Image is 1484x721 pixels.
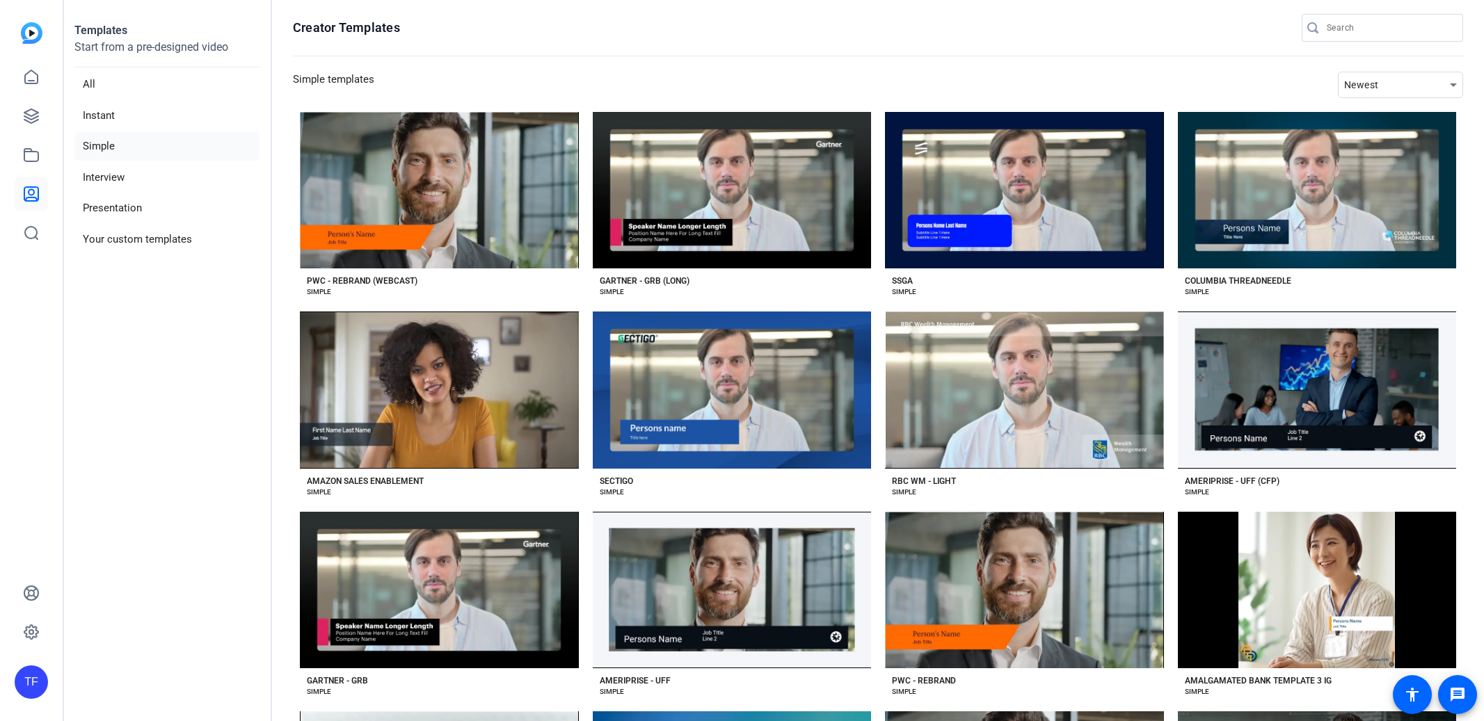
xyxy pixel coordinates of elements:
div: SIMPLE [307,487,331,498]
button: Template image [885,112,1164,268]
button: Template image [300,311,579,468]
button: Template image [885,512,1164,668]
button: Template image [300,112,579,268]
button: Template image [885,311,1164,468]
div: AMAZON SALES ENABLEMENT [307,476,424,487]
div: SIMPLE [1185,686,1209,697]
div: SIMPLE [1185,286,1209,298]
div: SIMPLE [307,286,331,298]
div: SIMPLE [892,286,916,298]
h3: Simple templates [293,72,374,98]
li: Your custom templates [74,225,260,254]
div: SIMPLE [1185,487,1209,498]
div: SIMPLE [600,286,624,298]
li: Instant [74,102,260,130]
div: SIMPLE [307,686,331,697]
li: Presentation [74,194,260,222]
button: Template image [300,512,579,668]
span: Newest [1344,79,1379,90]
div: AMALGAMATED BANK TEMPLATE 3 IG [1185,675,1332,686]
button: Template image [1178,112,1457,268]
img: blue-gradient.svg [21,22,42,44]
button: Template image [593,112,872,268]
strong: Templates [74,24,127,37]
div: PWC - REBRAND (WEBCAST) [307,275,417,286]
li: Simple [74,132,260,161]
div: GARTNER - GRB [307,675,368,686]
button: Template image [1178,512,1457,668]
button: Template image [593,512,872,668]
div: RBC WM - LIGHT [892,476,956,487]
div: AMERIPRISE - UFF (CFP) [1185,476,1279,487]
input: Search [1327,19,1452,36]
li: Interview [74,163,260,192]
div: PWC - REBRAND [892,675,956,686]
li: All [74,70,260,99]
div: SIMPLE [892,487,916,498]
div: SECTIGO [600,476,633,487]
h1: Creator Templates [293,19,400,36]
button: Template image [1178,311,1457,468]
div: COLUMBIA THREADNEEDLE [1185,275,1291,286]
p: Start from a pre-designed video [74,39,260,67]
div: SSGA [892,275,913,286]
button: Template image [593,311,872,468]
div: SIMPLE [600,686,624,697]
div: SIMPLE [892,686,916,697]
mat-icon: message [1449,686,1466,703]
div: TF [15,665,48,699]
mat-icon: accessibility [1404,686,1421,703]
div: GARTNER - GRB (LONG) [600,275,689,286]
div: SIMPLE [600,487,624,498]
div: AMERIPRISE - UFF [600,675,671,686]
